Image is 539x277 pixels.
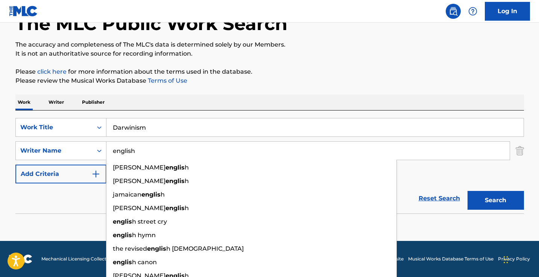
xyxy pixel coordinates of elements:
[185,177,189,185] span: h
[185,164,189,171] span: h
[41,256,129,262] span: Mechanical Licensing Collective © 2025
[113,164,165,171] span: [PERSON_NAME]
[146,77,187,84] a: Terms of Use
[9,254,32,263] img: logo
[132,232,156,239] span: h hymn
[516,141,524,160] img: Delete Criterion
[20,146,88,155] div: Writer Name
[415,190,464,207] a: Reset Search
[132,259,157,266] span: h canon
[15,40,524,49] p: The accuracy and completeness of The MLC's data is determined solely by our Members.
[9,6,38,17] img: MLC Logo
[408,256,493,262] a: Musical Works Database Terms of Use
[141,191,161,198] strong: englis
[15,165,106,183] button: Add Criteria
[20,123,88,132] div: Work Title
[46,94,66,110] p: Writer
[132,218,167,225] span: h street cry
[80,94,107,110] p: Publisher
[113,177,165,185] span: [PERSON_NAME]
[449,7,458,16] img: search
[165,164,185,171] strong: englis
[15,94,33,110] p: Work
[504,248,508,271] div: Drag
[165,177,185,185] strong: englis
[15,49,524,58] p: It is not an authoritative source for recording information.
[91,170,100,179] img: 9d2ae6d4665cec9f34b9.svg
[185,204,189,212] span: h
[15,76,524,85] p: Please review the Musical Works Database
[446,4,461,19] a: Public Search
[113,245,147,252] span: the revised
[113,218,132,225] strong: englis
[485,2,530,21] a: Log In
[37,68,67,75] a: click here
[113,204,165,212] span: [PERSON_NAME]
[166,245,244,252] span: h [DEMOGRAPHIC_DATA]
[15,67,524,76] p: Please for more information about the terms used in the database.
[161,191,165,198] span: h
[468,191,524,210] button: Search
[147,245,166,252] strong: englis
[465,4,480,19] div: Help
[15,118,524,213] form: Search Form
[113,232,132,239] strong: englis
[113,191,141,198] span: jamaican
[468,7,477,16] img: help
[501,241,539,277] iframe: Chat Widget
[113,259,132,266] strong: englis
[15,12,287,35] h1: The MLC Public Work Search
[165,204,185,212] strong: englis
[498,256,530,262] a: Privacy Policy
